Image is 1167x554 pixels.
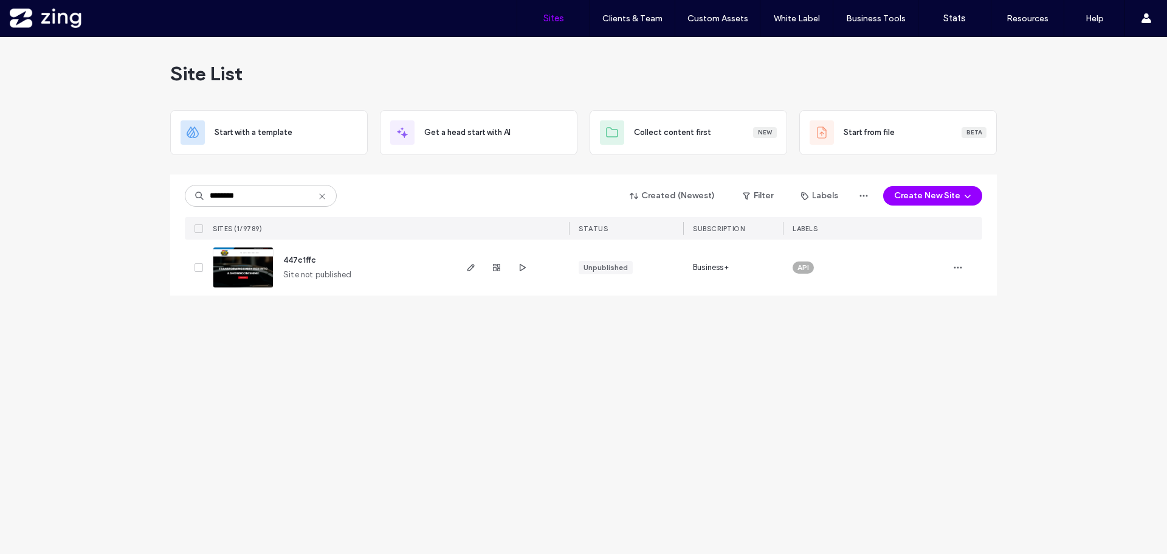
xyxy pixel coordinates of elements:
span: SITES (1/9789) [213,224,262,233]
label: White Label [774,13,820,24]
span: Site List [170,61,243,86]
span: Site not published [283,269,352,281]
span: LABELS [793,224,818,233]
label: Sites [543,13,564,24]
span: Start from file [844,126,895,139]
div: Start from fileBeta [799,110,997,155]
div: Get a head start with AI [380,110,577,155]
a: 447c1ffc [283,255,316,265]
label: Help [1086,13,1104,24]
span: API [797,262,809,273]
span: SUBSCRIPTION [693,224,745,233]
span: Start with a template [215,126,292,139]
span: Help [27,9,52,19]
button: Labels [790,186,849,206]
div: Collect content firstNew [590,110,787,155]
button: Created (Newest) [619,186,726,206]
button: Filter [731,186,785,206]
label: Custom Assets [687,13,748,24]
span: Collect content first [634,126,711,139]
label: Business Tools [846,13,906,24]
button: Create New Site [883,186,982,206]
span: STATUS [579,224,608,233]
div: Unpublished [583,262,628,273]
span: Business+ [693,261,729,274]
div: New [753,127,777,138]
label: Clients & Team [602,13,663,24]
span: Get a head start with AI [424,126,511,139]
div: Beta [962,127,986,138]
div: Start with a template [170,110,368,155]
label: Resources [1007,13,1048,24]
label: Stats [943,13,966,24]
